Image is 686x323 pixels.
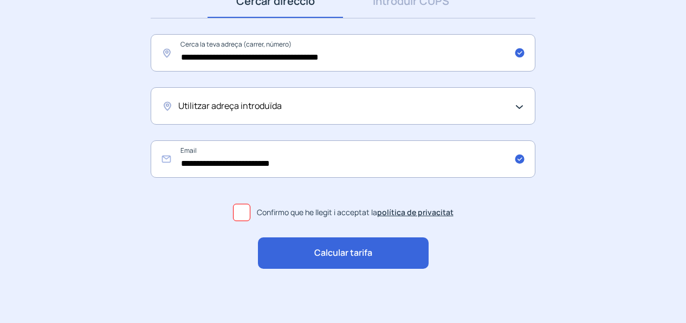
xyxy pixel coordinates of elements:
span: Utilitzar adreça introduïda [178,99,282,113]
span: Confirmo que he llegit i acceptat la [257,206,454,218]
a: política de privacitat [377,207,454,217]
span: Calcular tarifa [314,246,372,260]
